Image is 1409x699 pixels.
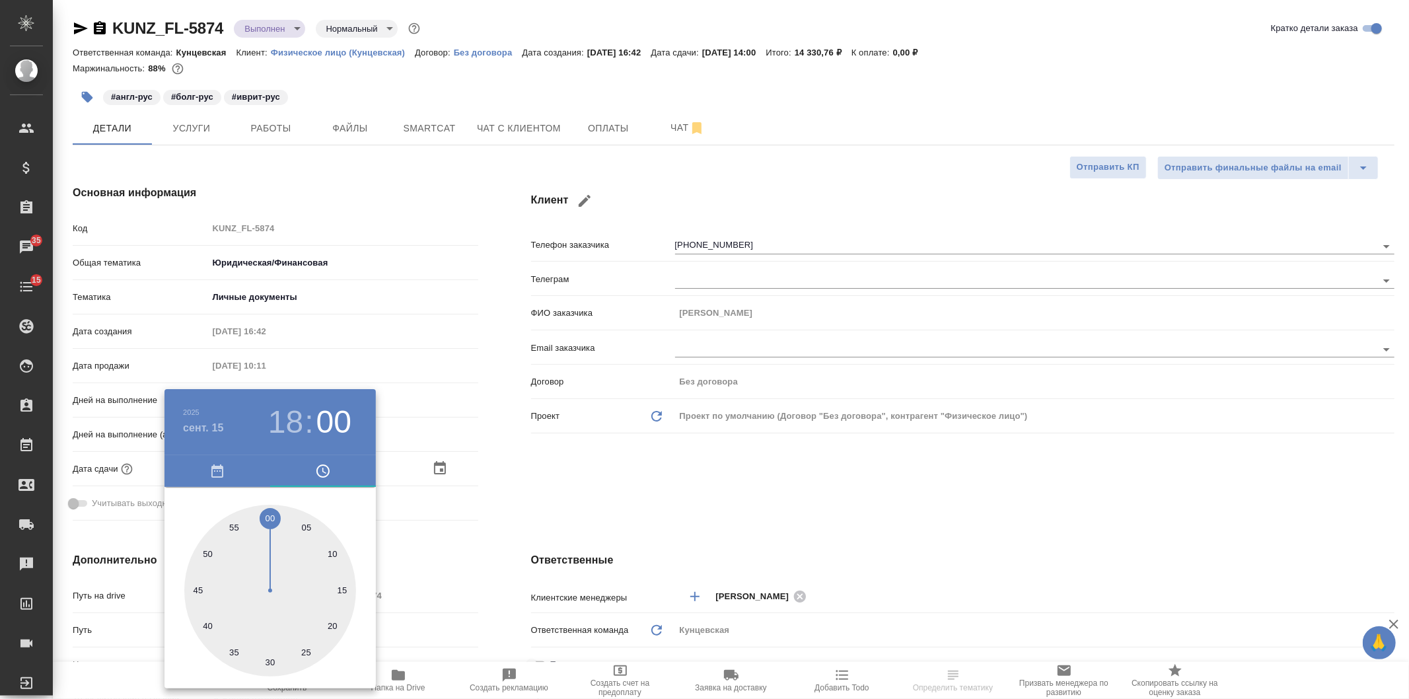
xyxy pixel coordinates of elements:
[268,404,303,441] button: 18
[183,420,224,436] button: сент. 15
[316,404,351,441] button: 00
[183,408,199,416] button: 2025
[305,404,313,441] h3: :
